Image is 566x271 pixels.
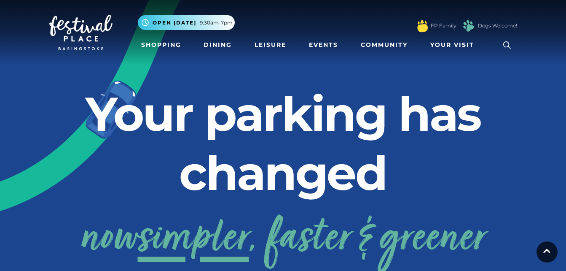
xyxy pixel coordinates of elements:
[430,41,474,49] span: Your Visit
[306,37,341,53] a: Events
[138,37,185,53] a: Shopping
[357,37,411,53] a: Community
[49,15,113,50] img: Festival Place Logo
[153,19,196,27] span: Open [DATE]
[200,37,235,53] a: Dining
[431,22,456,30] a: FP Family
[49,84,517,203] h2: Your parking has changed
[427,37,482,53] a: Your Visit
[200,19,233,27] span: 9.30am-7pm
[138,15,235,30] button: Open [DATE] 9.30am-7pm
[478,22,517,30] a: Dogs Welcome!
[251,37,290,53] a: Leisure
